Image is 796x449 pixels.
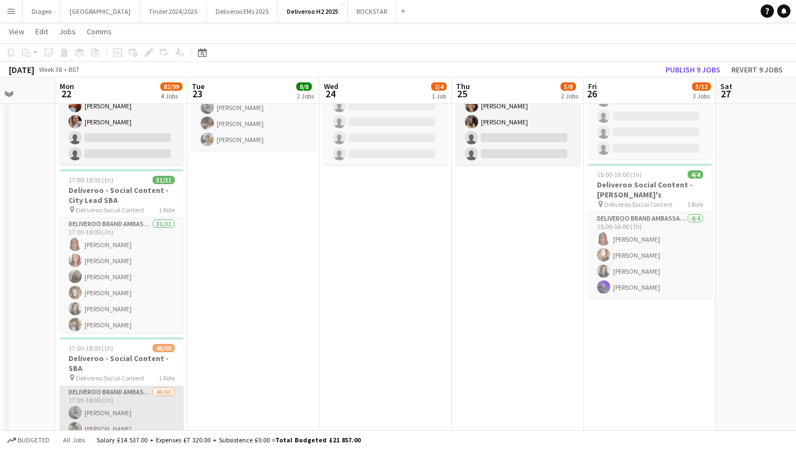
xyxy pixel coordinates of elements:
[60,185,184,205] h3: Deliveroo - Social Content - City Lead SBA
[586,87,597,100] span: 26
[588,180,712,200] h3: Deliveroo Social Content - [PERSON_NAME]'s
[454,87,470,100] span: 25
[9,64,34,75] div: [DATE]
[719,87,732,100] span: 27
[278,1,348,22] button: Deliveroo H2 2025
[597,170,642,179] span: 15:00-16:00 (1h)
[297,92,314,100] div: 2 Jobs
[588,74,712,159] app-card-role: Brand Ambassador1A0/411:00-17:00 (6h)
[159,206,175,214] span: 1 Role
[160,82,182,91] span: 82/99
[60,169,184,333] app-job-card: 17:00-18:00 (1h)31/31Deliveroo - Social Content - City Lead SBA Deliveroo Social Content1 RoleDel...
[296,82,312,91] span: 8/8
[432,92,446,100] div: 1 Job
[688,170,703,179] span: 4/4
[82,24,116,39] a: Comms
[348,1,396,22] button: ROCKSTAR
[69,65,80,74] div: BST
[192,81,205,91] span: Tue
[207,1,278,22] button: Deliveroo EMs 2025
[275,436,360,444] span: Total Budgeted £21 857.00
[87,27,112,36] span: Comms
[97,436,360,444] div: Salary £14 537.00 + Expenses £7 320.00 + Subsistence £0.00 =
[431,82,447,91] span: 2/4
[159,374,175,382] span: 1 Role
[687,200,703,208] span: 1 Role
[693,92,710,100] div: 3 Jobs
[727,62,787,77] button: Revert 9 jobs
[604,200,673,208] span: Deliveroo Social Content
[61,1,140,22] button: [GEOGRAPHIC_DATA]
[60,353,184,373] h3: Deliveroo - Social Content - SBA
[153,176,175,184] span: 31/31
[692,82,711,91] span: 5/12
[36,65,64,74] span: Week 38
[588,81,597,91] span: Fri
[6,434,51,446] button: Budgeted
[59,27,76,36] span: Jobs
[153,344,175,352] span: 48/60
[69,344,113,352] span: 17:00-18:00 (1h)
[60,81,74,91] span: Mon
[324,81,338,91] span: Wed
[18,436,50,444] span: Budgeted
[561,92,578,100] div: 2 Jobs
[31,24,53,39] a: Edit
[661,62,725,77] button: Publish 9 jobs
[76,206,144,214] span: Deliveroo Social Content
[456,79,580,165] app-card-role: Brand Ambassador2/411:00-17:00 (6h)[PERSON_NAME][PERSON_NAME]
[588,164,712,298] app-job-card: 15:00-16:00 (1h)4/4Deliveroo Social Content - [PERSON_NAME]'s Deliveroo Social Content1 RoleDeliv...
[161,92,182,100] div: 4 Jobs
[588,212,712,298] app-card-role: Deliveroo Brand Ambassador4/415:00-16:00 (1h)[PERSON_NAME][PERSON_NAME][PERSON_NAME][PERSON_NAME]
[190,87,205,100] span: 23
[140,1,207,22] button: Tinder 2024/2025
[720,81,732,91] span: Sat
[76,374,144,382] span: Deliveroo Social Content
[55,24,80,39] a: Jobs
[69,176,113,184] span: 17:00-18:00 (1h)
[61,436,87,444] span: All jobs
[456,81,470,91] span: Thu
[35,27,48,36] span: Edit
[561,82,576,91] span: 5/8
[324,79,448,165] app-card-role: Brand Ambassador0/411:00-17:00 (6h)
[322,87,338,100] span: 24
[9,27,24,36] span: View
[58,87,74,100] span: 22
[192,61,316,150] app-card-role: Brand Ambassador4/411:00-17:00 (6h)[PERSON_NAME] Namajee [PERSON_NAME] Namajee[PERSON_NAME][PERSO...
[4,24,29,39] a: View
[60,79,184,165] app-card-role: Brand Ambassador1A2/411:00-17:00 (6h)[PERSON_NAME][PERSON_NAME]
[23,1,61,22] button: Diageo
